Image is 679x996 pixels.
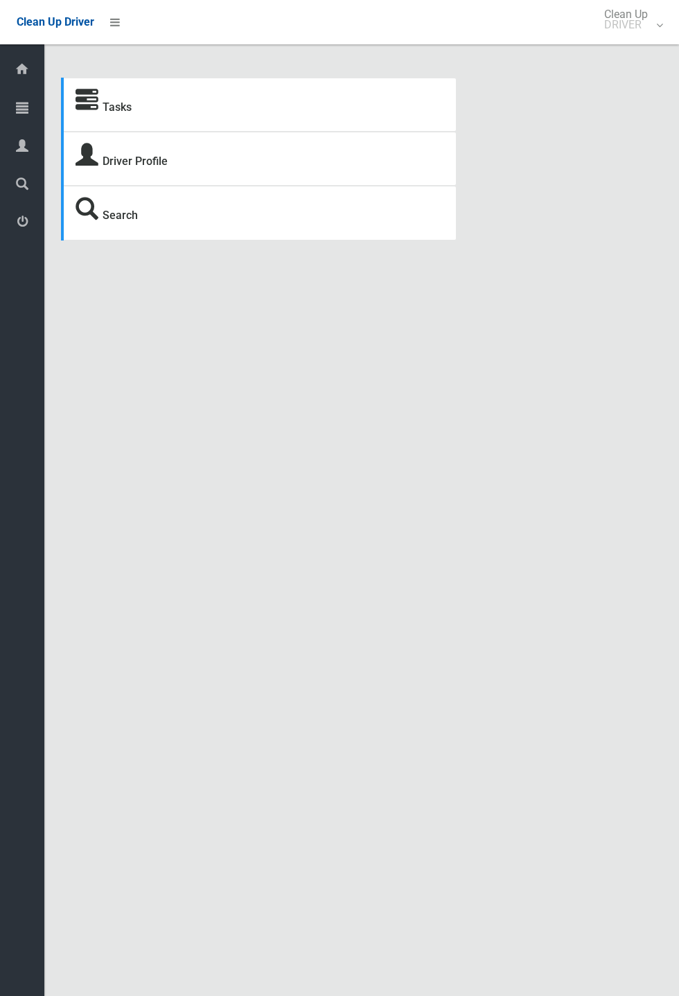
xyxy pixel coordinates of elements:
a: Clean Up Driver [17,12,94,33]
a: Search [103,209,138,222]
span: Clean Up Driver [17,15,94,28]
span: Clean Up [597,9,662,30]
small: DRIVER [604,19,648,30]
a: Tasks [103,101,132,114]
a: Driver Profile [103,155,168,168]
